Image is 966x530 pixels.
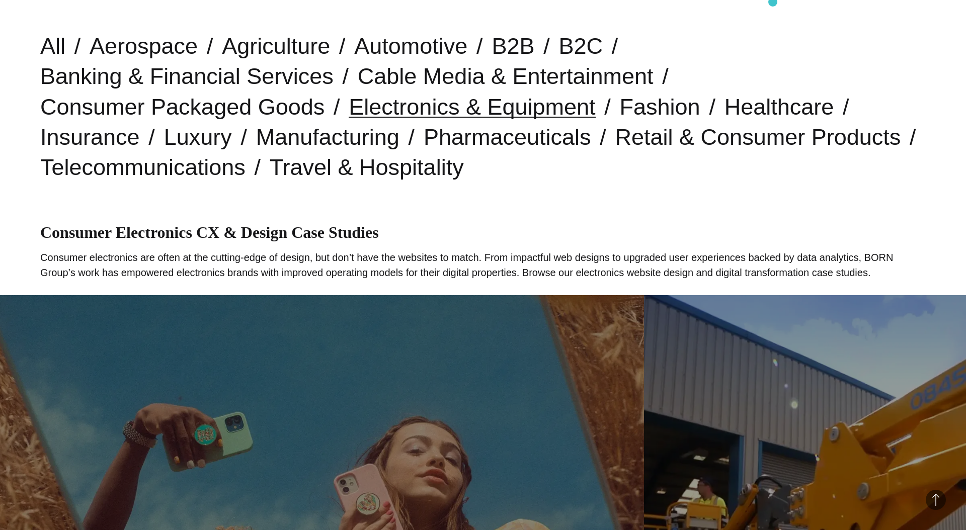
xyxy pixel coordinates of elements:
a: All [40,33,65,59]
a: Travel & Hospitality [270,154,464,180]
a: B2C [558,33,603,59]
a: Manufacturing [256,124,399,150]
a: Electronics & Equipment [349,94,595,120]
a: Cable Media & Entertainment [358,63,654,89]
a: B2B [492,33,534,59]
a: Banking & Financial Services [40,63,334,89]
a: Telecommunications [40,154,246,180]
a: Luxury [164,124,232,150]
button: Back to Top [926,490,946,510]
p: Consumer electronics are often at the cutting-edge of design, but don’t have the websites to matc... [40,250,926,280]
a: Healthcare [725,94,834,120]
h1: Consumer Electronics CX & Design Case Studies [40,223,926,242]
a: Automotive [354,33,467,59]
a: Aerospace [90,33,198,59]
a: Insurance [40,124,140,150]
a: Retail & Consumer Products [615,124,901,150]
a: Pharmaceuticals [424,124,591,150]
a: Agriculture [222,33,330,59]
a: Fashion [620,94,700,120]
a: Consumer Packaged Goods [40,94,325,120]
